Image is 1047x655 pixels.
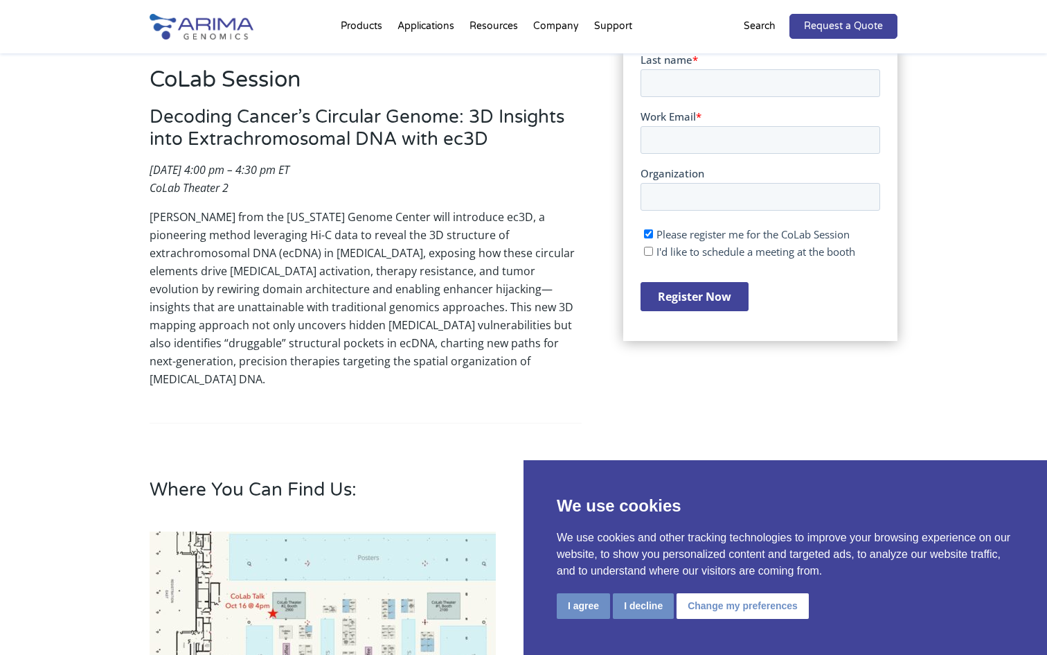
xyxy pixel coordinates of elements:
[150,106,582,161] h3: Decoding Cancer’s Circular Genome: 3D Insights into Extrachromosomal DNA with ec3D
[150,479,582,512] h3: Where You Can Find Us:
[677,593,809,619] button: Change my preferences
[744,17,776,35] p: Search
[557,494,1014,518] p: We use cookies
[150,162,289,177] em: [DATE] 4:00 pm – 4:30 pm ET
[150,180,229,195] em: CoLab Theater 2
[150,14,253,40] img: Arima-Genomics-logo
[613,593,674,619] button: I decline
[557,530,1014,579] p: We use cookies and other tracking technologies to improve your browsing experience on our website...
[557,593,610,619] button: I agree
[789,14,897,39] a: Request a Quote
[150,64,582,106] h2: CoLab Session
[150,208,582,388] p: [PERSON_NAME] from the [US_STATE] Genome Center will introduce ec3D, a pioneering method leveragi...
